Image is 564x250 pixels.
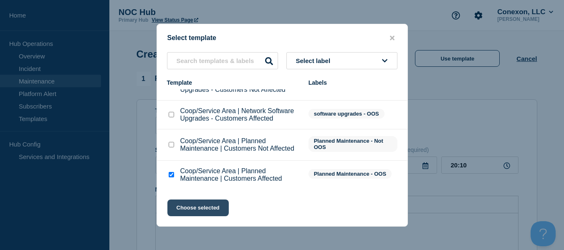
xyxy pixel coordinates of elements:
input: Coop/Service Area | Planned Maintenance | Customers Affected checkbox [169,172,174,177]
span: software upgrades - OOS [309,109,384,119]
p: Coop/Service Area | Network Software Upgrades - Customers Affected [180,107,300,122]
span: Select label [296,57,334,64]
input: Coop/Service Area | Planned Maintenance | Customers Not Affected checkbox [169,142,174,147]
span: Planned Maintenance - OOS [309,169,392,179]
div: Select template [157,34,407,42]
input: Coop/Service Area | Network Software Upgrades - Customers Affected checkbox [169,112,174,117]
button: close button [387,34,397,42]
div: Labels [309,79,397,86]
input: Search templates & labels [167,52,278,69]
button: Choose selected [167,199,229,216]
button: Select label [286,52,397,69]
p: Coop/Service Area | Planned Maintenance | Customers Affected [180,167,300,182]
span: Planned Maintenance - Not OOS [309,136,397,152]
p: Coop/Service Area | Planned Maintenance | Customers Not Affected [180,137,300,152]
div: Template [167,79,300,86]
